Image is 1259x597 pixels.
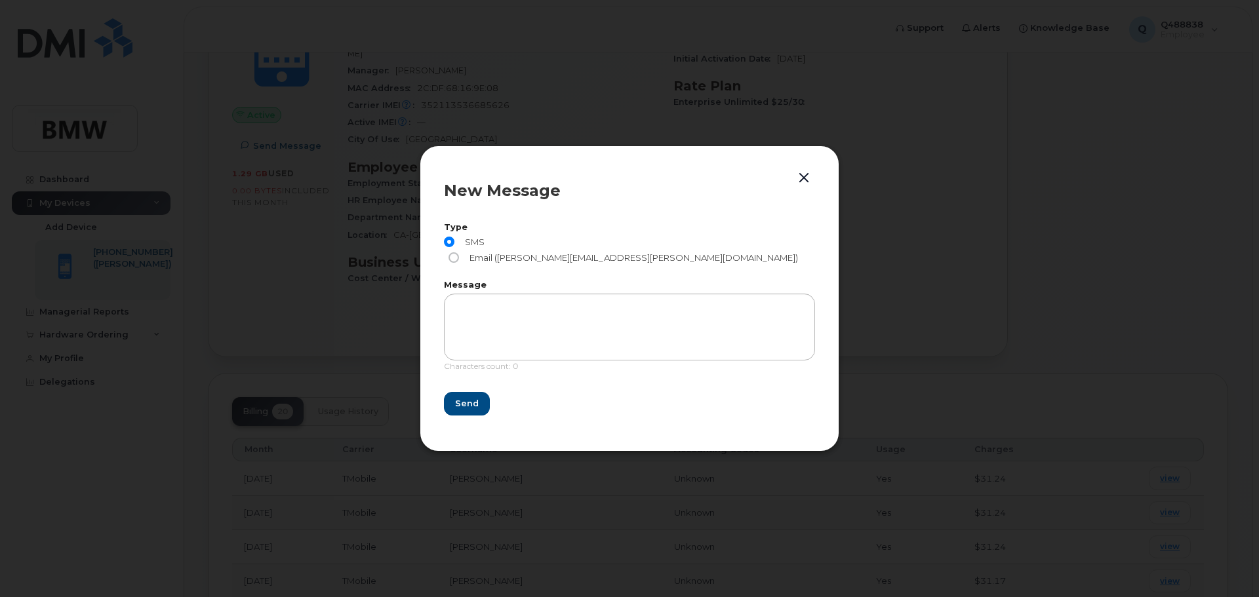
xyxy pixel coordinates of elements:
[1202,540,1249,587] iframe: Messenger Launcher
[460,237,485,247] span: SMS
[455,397,479,410] span: Send
[444,223,815,232] label: Type
[444,281,815,290] label: Message
[444,237,454,247] input: SMS
[444,360,815,379] div: Characters count: 0
[444,392,490,415] button: Send
[464,252,798,263] span: Email ([PERSON_NAME][EMAIL_ADDRESS][PERSON_NAME][DOMAIN_NAME])
[449,252,459,263] input: Email ([PERSON_NAME][EMAIL_ADDRESS][PERSON_NAME][DOMAIN_NAME])
[444,183,815,199] div: New Message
